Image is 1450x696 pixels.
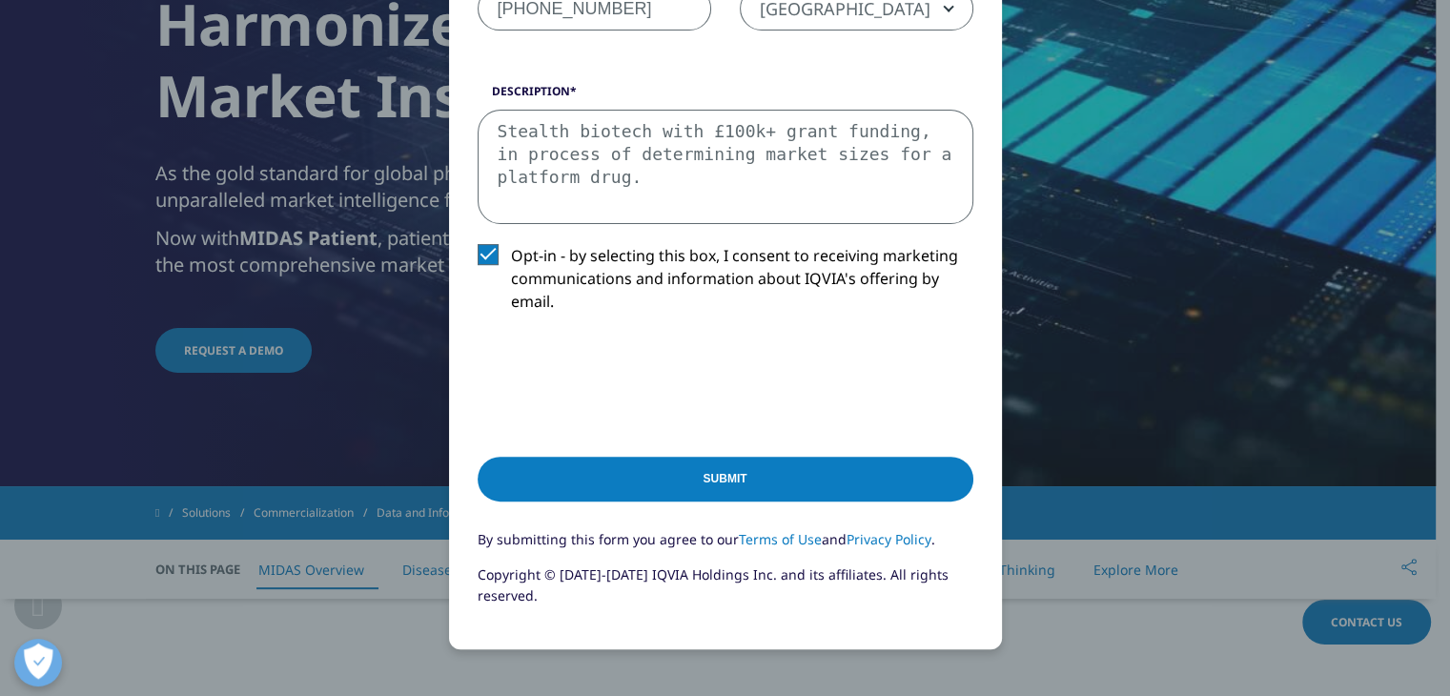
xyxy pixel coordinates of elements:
label: Description [478,83,973,110]
a: Privacy Policy [847,530,931,548]
button: Open Preferences [14,639,62,686]
a: Terms of Use [739,530,822,548]
input: Submit [478,457,973,502]
iframe: reCAPTCHA [478,343,767,418]
p: By submitting this form you agree to our and . [478,529,973,564]
p: Copyright © [DATE]-[DATE] IQVIA Holdings Inc. and its affiliates. All rights reserved. [478,564,973,621]
label: Opt-in - by selecting this box, I consent to receiving marketing communications and information a... [478,244,973,323]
